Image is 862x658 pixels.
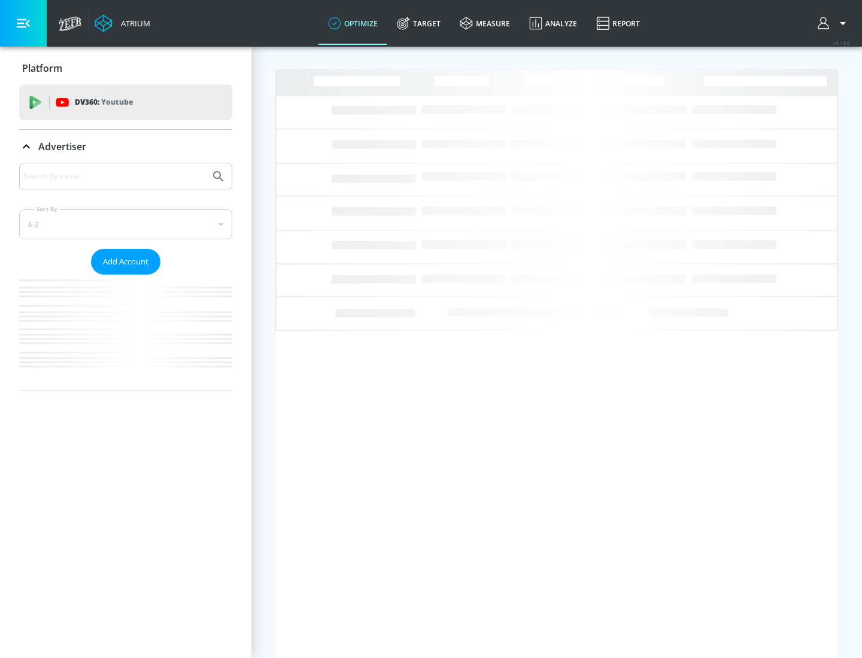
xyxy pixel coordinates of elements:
div: A-Z [19,209,232,239]
p: Youtube [101,96,133,108]
a: measure [450,2,520,45]
a: optimize [318,2,387,45]
div: Advertiser [19,130,232,163]
div: Advertiser [19,163,232,391]
div: Atrium [116,18,150,29]
span: v 4.19.0 [833,39,850,46]
div: DV360: Youtube [19,84,232,120]
a: Analyze [520,2,587,45]
label: Sort By [34,205,60,213]
div: Platform [19,51,232,85]
p: DV360: [75,96,133,109]
a: Atrium [95,14,150,32]
span: Add Account [103,255,148,269]
a: Report [587,2,649,45]
input: Search by name [24,169,205,184]
button: Add Account [91,249,160,275]
p: Advertiser [38,140,86,153]
p: Platform [22,62,62,75]
nav: list of Advertiser [19,275,232,391]
a: Target [387,2,450,45]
